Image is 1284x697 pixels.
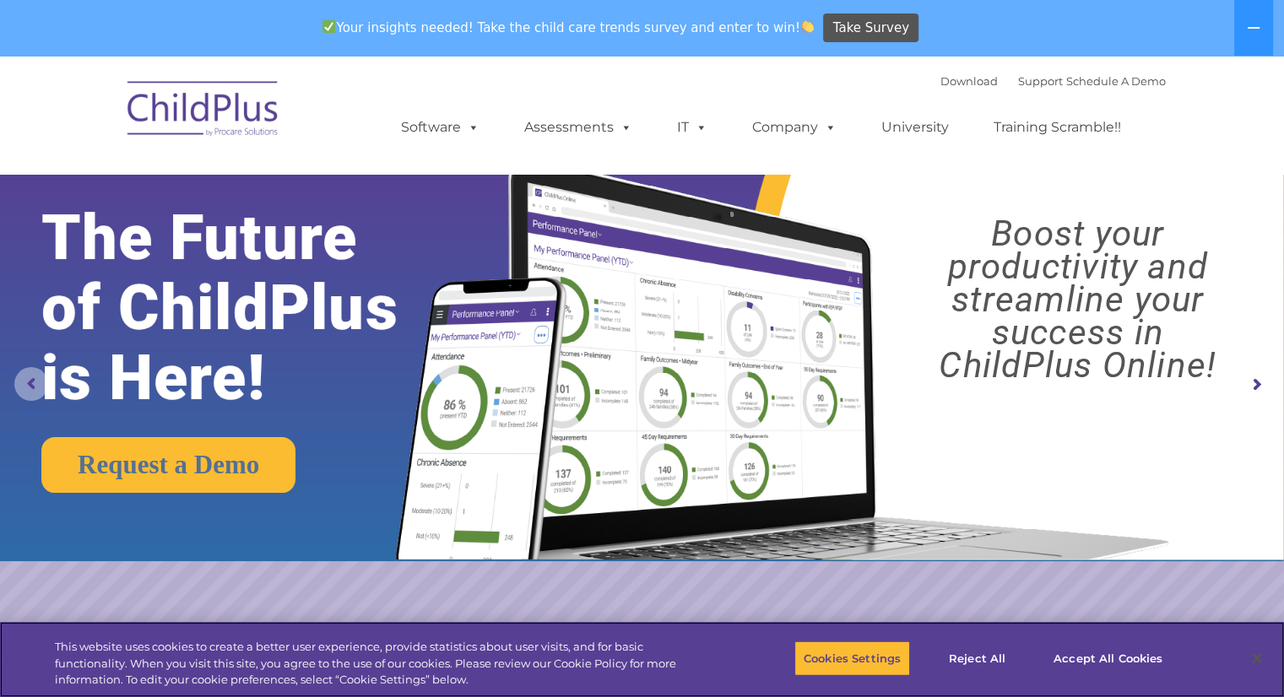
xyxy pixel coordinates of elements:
[794,640,910,676] button: Cookies Settings
[864,111,966,144] a: University
[235,111,286,124] span: Last name
[507,111,649,144] a: Assessments
[940,74,1166,88] font: |
[977,111,1138,144] a: Training Scramble!!
[1044,640,1172,676] button: Accept All Cookies
[1066,74,1166,88] a: Schedule A Demo
[55,639,707,689] div: This website uses cookies to create a better user experience, provide statistics about user visit...
[1018,74,1063,88] a: Support
[316,11,821,44] span: Your insights needed! Take the child care trends survey and enter to win!
[833,14,909,43] span: Take Survey
[384,111,496,144] a: Software
[322,20,335,33] img: ✅
[41,437,295,493] a: Request a Demo
[119,69,288,154] img: ChildPlus by Procare Solutions
[823,14,918,43] a: Take Survey
[660,111,724,144] a: IT
[801,20,814,33] img: 👏
[1238,640,1276,677] button: Close
[235,181,306,193] span: Phone number
[887,217,1268,381] rs-layer: Boost your productivity and streamline your success in ChildPlus Online!
[924,640,1030,676] button: Reject All
[41,203,452,413] rs-layer: The Future of ChildPlus is Here!
[940,74,998,88] a: Download
[735,111,853,144] a: Company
